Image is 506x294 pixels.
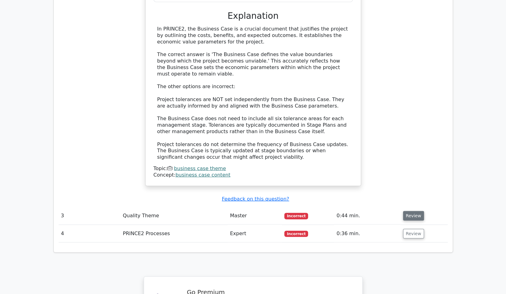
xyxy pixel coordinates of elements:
[154,165,353,172] div: Topic:
[284,231,308,237] span: Incorrect
[222,196,289,202] a: Feedback on this question?
[120,225,228,243] td: PRINCE2 Processes
[157,11,349,21] h3: Explanation
[59,207,121,225] td: 3
[334,207,400,225] td: 0:44 min.
[228,225,282,243] td: Expert
[174,165,226,171] a: business case theme
[228,207,282,225] td: Master
[175,172,230,178] a: business case content
[334,225,400,243] td: 0:36 min.
[403,211,424,221] button: Review
[403,229,424,239] button: Review
[120,207,228,225] td: Quality Theme
[157,26,349,161] div: In PRINCE2, the Business Case is a crucial document that justifies the project by outlining the c...
[284,213,308,219] span: Incorrect
[154,172,353,178] div: Concept:
[59,225,121,243] td: 4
